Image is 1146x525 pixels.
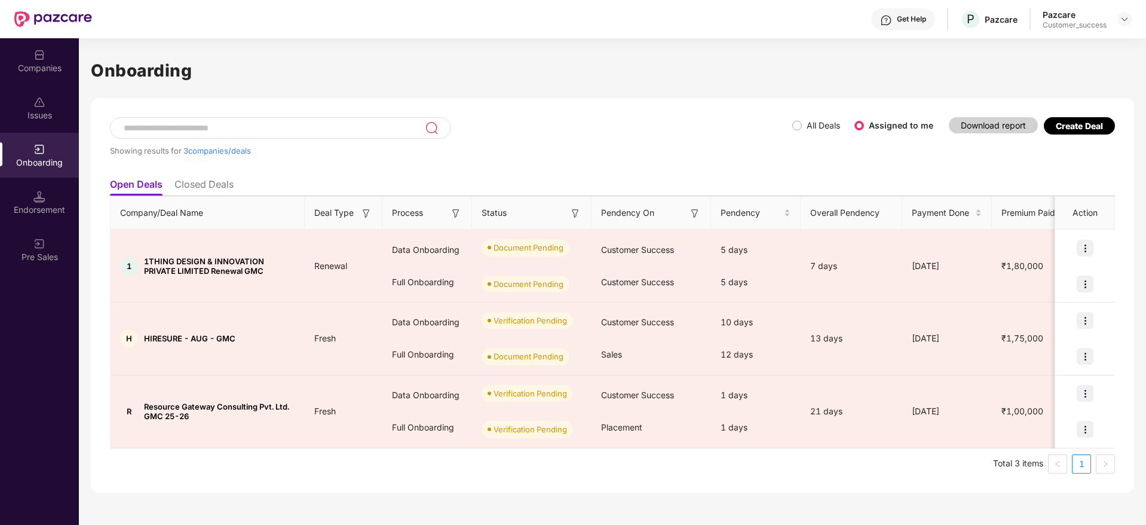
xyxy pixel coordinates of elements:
div: Create Deal [1056,121,1103,131]
span: Deal Type [314,206,354,219]
a: 1 [1073,455,1090,473]
label: All Deals [807,120,840,130]
span: Process [392,206,423,219]
button: left [1048,454,1067,474]
div: Full Onboarding [382,266,472,298]
img: svg+xml;base64,PHN2ZyB3aWR0aD0iMjAiIGhlaWdodD0iMjAiIHZpZXdCb3g9IjAgMCAyMCAyMCIgZmlsbD0ibm9uZSIgeG... [33,144,45,155]
span: 1THING DESIGN & INNOVATION PRIVATE LIMITED Renewal GMC [144,257,295,276]
span: Pendency [721,206,782,219]
span: Customer Success [601,317,674,327]
th: Premium Paid [992,197,1070,230]
span: Status [482,206,507,219]
div: Full Onboarding [382,411,472,444]
div: 5 days [711,234,801,266]
li: Open Deals [110,178,163,196]
span: left [1054,460,1061,468]
div: Pazcare [1043,9,1107,20]
div: [DATE] [902,260,992,273]
div: Data Onboarding [382,379,472,411]
div: Document Pending [494,278,563,290]
div: Full Onboarding [382,338,472,371]
span: Renewal [305,261,357,271]
span: Pendency On [601,206,654,219]
img: svg+xml;base64,PHN2ZyB3aWR0aD0iMTYiIGhlaWdodD0iMTYiIHZpZXdCb3g9IjAgMCAxNiAxNiIgZmlsbD0ibm9uZSIgeG... [569,207,581,219]
li: 1 [1072,454,1091,474]
img: icon [1077,312,1093,329]
img: icon [1077,421,1093,438]
button: right [1096,454,1115,474]
span: Resource Gateway Consulting Pvt. Ltd. GMC 25-26 [144,402,295,421]
h1: Onboarding [91,57,1134,84]
img: svg+xml;base64,PHN2ZyBpZD0iSXNzdWVzX2Rpc2FibGVkIiB4bWxucz0iaHR0cDovL3d3dy53My5vcmcvMjAwMC9zdmciIH... [33,96,45,108]
th: Action [1055,197,1115,230]
div: R [120,402,138,420]
img: icon [1077,276,1093,292]
div: Get Help [897,14,926,24]
span: ₹1,80,000 [992,261,1053,271]
img: svg+xml;base64,PHN2ZyB3aWR0aD0iMjAiIGhlaWdodD0iMjAiIHZpZXdCb3g9IjAgMCAyMCAyMCIgZmlsbD0ibm9uZSIgeG... [33,238,45,250]
div: Data Onboarding [382,306,472,338]
img: svg+xml;base64,PHN2ZyBpZD0iSGVscC0zMngzMiIgeG1sbnM9Imh0dHA6Ly93d3cudzMub3JnLzIwMDAvc3ZnIiB3aWR0aD... [880,14,892,26]
div: 21 days [801,405,902,418]
div: 12 days [711,338,801,371]
span: Payment Done [912,206,973,219]
button: Download report [949,117,1038,133]
img: svg+xml;base64,PHN2ZyB3aWR0aD0iMTYiIGhlaWdodD0iMTYiIHZpZXdCb3g9IjAgMCAxNiAxNiIgZmlsbD0ibm9uZSIgeG... [360,207,372,219]
span: P [967,12,975,26]
th: Payment Done [902,197,992,230]
div: Data Onboarding [382,234,472,266]
span: Customer Success [601,277,674,287]
img: New Pazcare Logo [14,11,92,27]
li: Next Page [1096,454,1115,474]
label: Assigned to me [869,120,933,130]
div: Pazcare [985,14,1018,25]
img: svg+xml;base64,PHN2ZyB3aWR0aD0iMjQiIGhlaWdodD0iMjUiIHZpZXdCb3g9IjAgMCAyNCAyNSIgZmlsbD0ibm9uZSIgeG... [425,121,439,135]
div: 7 days [801,260,902,273]
span: Customer Success [601,390,674,400]
img: icon [1077,348,1093,365]
div: 13 days [801,332,902,345]
span: HIRESURE - AUG - GMC [144,334,235,343]
span: Fresh [305,406,345,416]
img: svg+xml;base64,PHN2ZyB3aWR0aD0iMTQuNSIgaGVpZ2h0PSIxNC41IiB2aWV3Qm94PSIwIDAgMTYgMTYiIGZpbGw9Im5vbm... [33,191,45,203]
span: Customer Success [601,245,674,255]
div: Verification Pending [494,387,567,399]
div: [DATE] [902,332,992,345]
th: Pendency [711,197,801,230]
li: Total 3 items [993,454,1043,474]
span: Sales [601,349,622,359]
div: Document Pending [494,242,563,254]
img: icon [1077,385,1093,402]
span: ₹1,75,000 [992,333,1053,343]
li: Previous Page [1048,454,1067,474]
div: 1 [120,257,138,275]
div: [DATE] [902,405,992,418]
div: Document Pending [494,350,563,362]
img: svg+xml;base64,PHN2ZyBpZD0iRHJvcGRvd24tMzJ4MzIiIHhtbG5zPSJodHRwOi8vd3d3LnczLm9yZy8yMDAwL3N2ZyIgd2... [1120,14,1129,24]
div: 1 days [711,411,801,444]
div: Verification Pending [494,315,567,326]
img: svg+xml;base64,PHN2ZyBpZD0iQ29tcGFuaWVzIiB4bWxucz0iaHR0cDovL3d3dy53My5vcmcvMjAwMC9zdmciIHdpZHRoPS... [33,49,45,61]
img: svg+xml;base64,PHN2ZyB3aWR0aD0iMTYiIGhlaWdodD0iMTYiIHZpZXdCb3g9IjAgMCAxNiAxNiIgZmlsbD0ibm9uZSIgeG... [450,207,462,219]
span: 3 companies/deals [183,146,251,155]
div: 1 days [711,379,801,411]
div: 5 days [711,266,801,298]
span: Placement [601,422,642,432]
div: 10 days [711,306,801,338]
th: Overall Pendency [801,197,902,230]
div: Customer_success [1043,20,1107,30]
div: H [120,329,138,347]
img: icon [1077,240,1093,257]
img: svg+xml;base64,PHN2ZyB3aWR0aD0iMTYiIGhlaWdodD0iMTYiIHZpZXdCb3g9IjAgMCAxNiAxNiIgZmlsbD0ibm9uZSIgeG... [689,207,701,219]
span: Fresh [305,333,345,343]
div: Verification Pending [494,423,567,435]
li: Closed Deals [174,178,234,196]
th: Company/Deal Name [111,197,305,230]
span: right [1102,460,1109,468]
span: ₹1,00,000 [992,406,1053,416]
div: Showing results for [110,146,792,155]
